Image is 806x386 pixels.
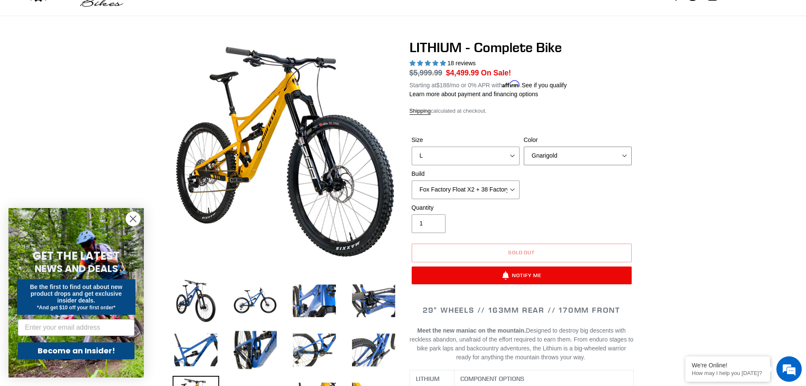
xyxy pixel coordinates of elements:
[436,82,449,89] span: $188
[522,82,567,89] a: See if you qualify - Learn more about Affirm Financing (opens in modal)
[410,39,634,56] h1: LITHIUM - Complete Bike
[412,203,520,212] label: Quantity
[410,91,538,97] a: Learn more about payment and financing options
[350,327,397,373] img: Load image into Gallery viewer, LITHIUM - Complete Bike
[18,319,135,336] input: Enter your email address
[508,249,535,255] span: Sold out
[30,283,123,304] span: Be the first to find out about new product drops and get exclusive insider deals.
[410,108,431,115] a: Shipping
[410,60,448,67] span: 5.00 stars
[410,327,633,361] span: Designed to destroy big descents with reckless abandon, unafraid of the effort required to earn t...
[447,60,476,67] span: 18 reviews
[692,362,764,369] div: We're Online!
[139,4,159,25] div: Minimize live chat window
[412,244,632,262] button: Sold out
[291,278,338,324] img: Load image into Gallery viewer, LITHIUM - Complete Bike
[446,69,479,77] span: $4,499.99
[410,79,567,90] p: Starting at /mo or 0% APR with .
[481,67,511,78] span: On Sale!
[583,354,585,361] span: .
[35,262,118,275] span: NEWS AND DEALS
[18,342,135,359] button: Become an Insider!
[9,47,22,59] div: Navigation go back
[291,327,338,373] img: Load image into Gallery viewer, LITHIUM - Complete Bike
[33,248,120,264] span: GET THE LATEST
[423,305,620,315] span: 29" WHEELS // 163mm REAR // 170mm FRONT
[412,169,520,178] label: Build
[57,47,155,58] div: Chat with us now
[410,107,634,115] div: calculated at checkout.
[49,107,117,192] span: We're online!
[417,336,633,361] span: From enduro stages to bike park laps and backcountry adventures, the Lithium is a big-wheeled war...
[412,136,520,144] label: Size
[692,370,764,376] p: How may I help you today?
[37,305,115,311] span: *And get $10 off your first order*
[232,327,278,373] img: Load image into Gallery viewer, LITHIUM - Complete Bike
[173,327,219,373] img: Load image into Gallery viewer, LITHIUM - Complete Bike
[350,278,397,324] img: Load image into Gallery viewer, LITHIUM - Complete Bike
[417,327,526,334] b: Meet the new maniac on the mountain.
[4,231,161,261] textarea: Type your message and hit 'Enter'
[502,81,520,88] span: Affirm
[410,69,443,77] span: $5,999.99
[232,278,278,324] img: Load image into Gallery viewer, LITHIUM - Complete Bike
[412,267,632,284] button: Notify Me
[27,42,48,64] img: d_696896380_company_1647369064580_696896380
[126,211,140,226] button: Close dialog
[524,136,632,144] label: Color
[173,278,219,324] img: Load image into Gallery viewer, LITHIUM - Complete Bike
